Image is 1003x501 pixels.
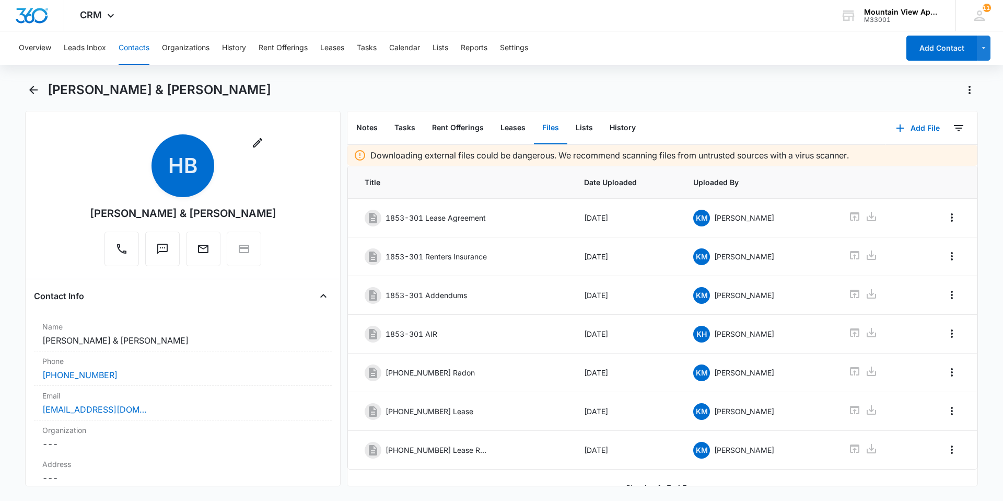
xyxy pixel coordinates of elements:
[259,31,308,65] button: Rent Offerings
[584,177,669,188] span: Date Uploaded
[42,356,323,367] label: Phone
[572,199,681,237] td: [DATE]
[864,16,940,24] div: account id
[42,459,323,470] label: Address
[714,367,774,378] p: [PERSON_NAME]
[48,82,271,98] h1: [PERSON_NAME] & [PERSON_NAME]
[145,232,180,266] button: Text
[714,212,774,223] p: [PERSON_NAME]
[943,209,960,226] button: Overflow Menu
[80,9,102,20] span: CRM
[386,406,473,417] p: [PHONE_NUMBER] Lease
[42,390,323,401] label: Email
[943,248,960,265] button: Overflow Menu
[386,445,490,456] p: [PHONE_NUMBER] Lease Renewal.pdf
[693,403,710,420] span: KM
[145,248,180,257] a: Text
[365,177,559,188] span: Title
[572,431,681,470] td: [DATE]
[714,290,774,301] p: [PERSON_NAME]
[693,177,823,188] span: Uploaded By
[693,248,710,265] span: KM
[461,31,487,65] button: Reports
[386,212,486,223] p: 1853-301 Lease Agreement
[983,4,991,12] span: 117
[572,315,681,354] td: [DATE]
[42,425,323,436] label: Organization
[222,31,246,65] button: History
[151,134,214,197] span: HB
[42,403,147,416] a: [EMAIL_ADDRESS][DOMAIN_NAME]
[572,276,681,315] td: [DATE]
[492,112,534,144] button: Leases
[320,31,344,65] button: Leases
[906,36,977,61] button: Add Contact
[42,321,323,332] label: Name
[42,369,118,381] a: [PHONE_NUMBER]
[90,206,276,221] div: [PERSON_NAME] & [PERSON_NAME]
[693,210,710,226] span: KM
[864,8,940,16] div: account name
[943,287,960,303] button: Overflow Menu
[389,31,420,65] button: Calendar
[370,149,849,162] p: Downloading external files could be dangerous. We recommend scanning files from untrusted sources...
[104,232,139,266] button: Call
[34,290,84,302] h4: Contact Info
[601,112,644,144] button: History
[34,420,332,454] div: Organization---
[42,334,323,347] dd: [PERSON_NAME] & [PERSON_NAME]
[104,248,139,257] a: Call
[572,392,681,431] td: [DATE]
[943,441,960,458] button: Overflow Menu
[34,454,332,489] div: Address---
[885,116,950,141] button: Add File
[386,367,475,378] p: [PHONE_NUMBER] Radon
[983,4,991,12] div: notifications count
[42,438,323,450] dd: ---
[34,351,332,386] div: Phone[PHONE_NUMBER]
[943,325,960,342] button: Overflow Menu
[534,112,567,144] button: Files
[19,31,51,65] button: Overview
[119,31,149,65] button: Contacts
[34,386,332,420] div: Email[EMAIL_ADDRESS][DOMAIN_NAME]
[714,251,774,262] p: [PERSON_NAME]
[386,290,467,301] p: 1853-301 Addendums
[693,287,710,304] span: KM
[433,31,448,65] button: Lists
[943,403,960,419] button: Overflow Menu
[386,328,437,339] p: 1853-301 AIR
[693,326,710,343] span: KH
[348,112,386,144] button: Notes
[25,82,41,98] button: Back
[693,442,710,459] span: KM
[386,112,424,144] button: Tasks
[943,364,960,381] button: Overflow Menu
[572,354,681,392] td: [DATE]
[315,288,332,304] button: Close
[626,482,687,493] p: Showing 1-7 of 7
[961,82,978,98] button: Actions
[500,31,528,65] button: Settings
[386,251,487,262] p: 1853-301 Renters Insurance
[64,31,106,65] button: Leads Inbox
[162,31,209,65] button: Organizations
[186,232,220,266] button: Email
[424,112,492,144] button: Rent Offerings
[567,112,601,144] button: Lists
[714,406,774,417] p: [PERSON_NAME]
[714,445,774,456] p: [PERSON_NAME]
[572,237,681,276] td: [DATE]
[714,328,774,339] p: [PERSON_NAME]
[693,365,710,381] span: KM
[950,120,967,136] button: Filters
[42,472,323,484] dd: ---
[357,31,377,65] button: Tasks
[34,317,332,351] div: Name[PERSON_NAME] & [PERSON_NAME]
[186,248,220,257] a: Email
